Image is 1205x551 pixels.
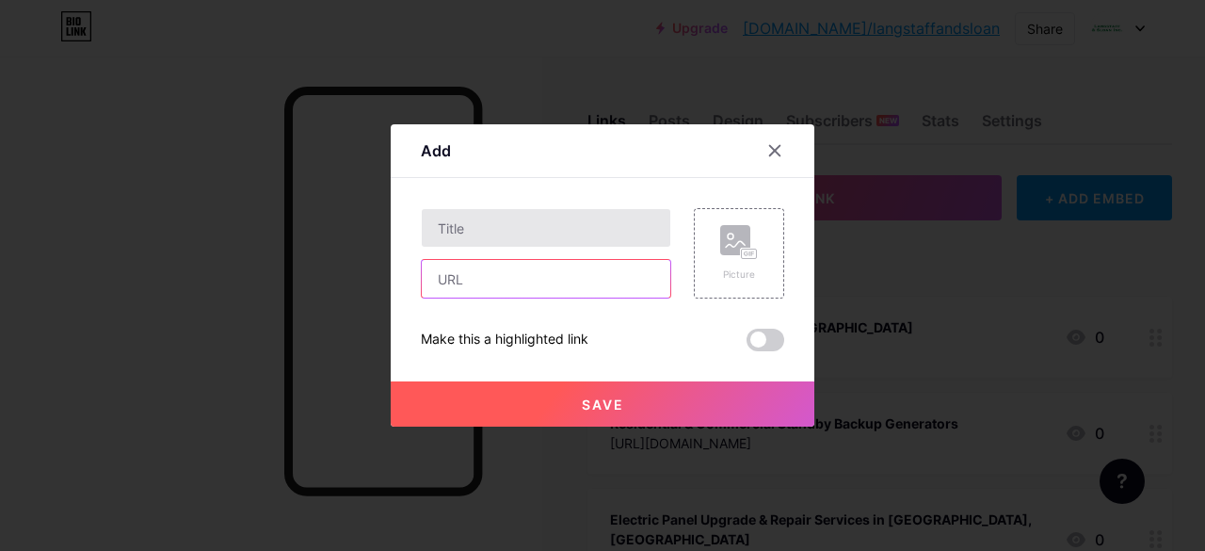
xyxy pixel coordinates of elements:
[421,139,451,162] div: Add
[582,397,624,413] span: Save
[391,381,814,427] button: Save
[720,267,758,282] div: Picture
[421,329,588,351] div: Make this a highlighted link
[422,209,670,247] input: Title
[422,260,670,298] input: URL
